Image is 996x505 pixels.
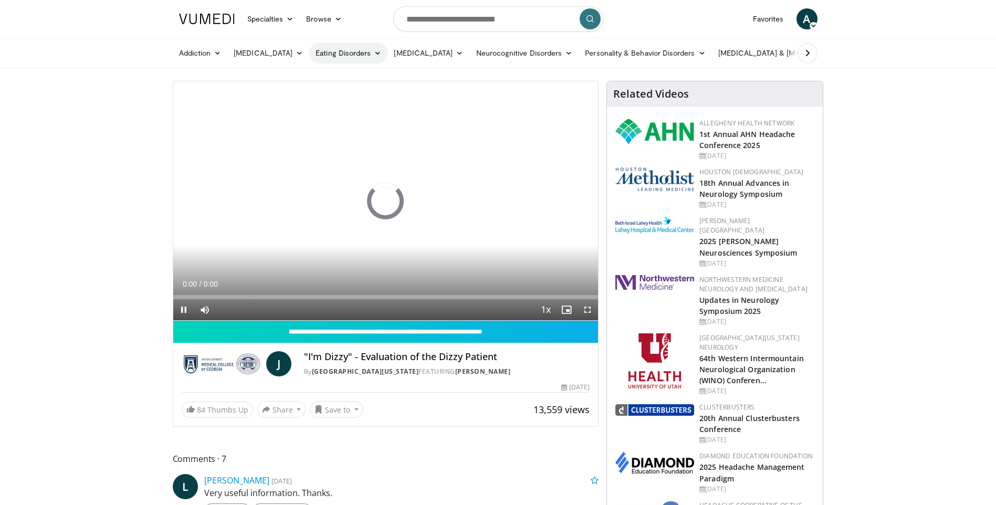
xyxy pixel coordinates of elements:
[470,43,579,64] a: Neurocognitive Disorders
[204,487,599,499] p: Very useful information. Thanks.
[227,43,309,64] a: [MEDICAL_DATA]
[310,401,363,418] button: Save to
[699,129,795,150] a: 1st Annual AHN Headache Conference 2025
[309,43,387,64] a: Eating Disorders
[699,167,803,176] a: Houston [DEMOGRAPHIC_DATA]
[699,200,814,209] div: [DATE]
[179,14,235,24] img: VuMedi Logo
[699,216,764,235] a: [PERSON_NAME][GEOGRAPHIC_DATA]
[173,43,228,64] a: Addiction
[699,295,779,316] a: Updates in Neurology Symposium 2025
[173,452,599,466] span: Comments 7
[699,485,814,494] div: [DATE]
[615,451,694,474] img: d0406666-9e5f-4b94-941b-f1257ac5ccaf.png.150x105_q85_autocrop_double_scale_upscale_version-0.2.png
[699,462,804,483] a: 2025 Headache Management Paradigm
[699,413,800,434] a: 20th Annual Clusterbusters Conference
[699,119,794,128] a: Allegheny Health Network
[613,88,689,100] h4: Related Videos
[699,333,800,352] a: [GEOGRAPHIC_DATA][US_STATE] Neurology
[699,435,814,445] div: [DATE]
[455,367,511,376] a: [PERSON_NAME]
[300,8,348,29] a: Browse
[699,386,814,396] div: [DATE]
[183,280,197,288] span: 0:00
[271,476,292,486] small: [DATE]
[615,404,694,416] img: d3be30b6-fe2b-4f13-a5b4-eba975d75fdd.png.150x105_q85_autocrop_double_scale_upscale_version-0.2.png
[173,81,599,321] video-js: Video Player
[200,280,202,288] span: /
[577,299,598,320] button: Fullscreen
[304,367,590,376] div: By FEATURING
[556,299,577,320] button: Enable picture-in-picture mode
[304,351,590,363] h4: "I'm Dizzy" - Evaluation of the Dizzy Patient
[204,280,218,288] span: 0:00
[615,167,694,191] img: 5e4488cc-e109-4a4e-9fd9-73bb9237ee91.png.150x105_q85_autocrop_double_scale_upscale_version-0.2.png
[194,299,215,320] button: Mute
[561,383,590,392] div: [DATE]
[615,275,694,290] img: 2a462fb6-9365-492a-ac79-3166a6f924d8.png.150x105_q85_autocrop_double_scale_upscale_version-0.2.jpg
[628,333,681,388] img: f6362829-b0a3-407d-a044-59546adfd345.png.150x105_q85_autocrop_double_scale_upscale_version-0.2.png
[699,178,789,199] a: 18th Annual Advances in Neurology Symposium
[387,43,469,64] a: [MEDICAL_DATA]
[535,299,556,320] button: Playback Rate
[182,351,262,376] img: Medical College of Georgia - Augusta University
[173,474,198,499] a: L
[312,367,419,376] a: [GEOGRAPHIC_DATA][US_STATE]
[393,6,603,31] input: Search topics, interventions
[699,451,813,460] a: Diamond Education Foundation
[579,43,711,64] a: Personality & Behavior Disorders
[699,236,797,257] a: 2025 [PERSON_NAME] Neurosciences Symposium
[699,259,814,268] div: [DATE]
[197,405,205,415] span: 84
[747,8,790,29] a: Favorites
[699,151,814,161] div: [DATE]
[257,401,306,418] button: Share
[615,119,694,144] img: 628ffacf-ddeb-4409-8647-b4d1102df243.png.150x105_q85_autocrop_double_scale_upscale_version-0.2.png
[712,43,862,64] a: [MEDICAL_DATA] & [MEDICAL_DATA]
[241,8,300,29] a: Specialties
[182,402,253,418] a: 84 Thumbs Up
[266,351,291,376] a: J
[699,317,814,327] div: [DATE]
[615,216,694,234] img: e7977282-282c-4444-820d-7cc2733560fd.jpg.150x105_q85_autocrop_double_scale_upscale_version-0.2.jpg
[699,353,804,385] a: 64th Western Intermountain Neurological Organization (WINO) Conferen…
[173,295,599,299] div: Progress Bar
[796,8,817,29] a: A
[533,403,590,416] span: 13,559 views
[173,299,194,320] button: Pause
[699,403,754,412] a: Clusterbusters
[204,475,269,486] a: [PERSON_NAME]
[699,275,808,293] a: Northwestern Medicine Neurology and [MEDICAL_DATA]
